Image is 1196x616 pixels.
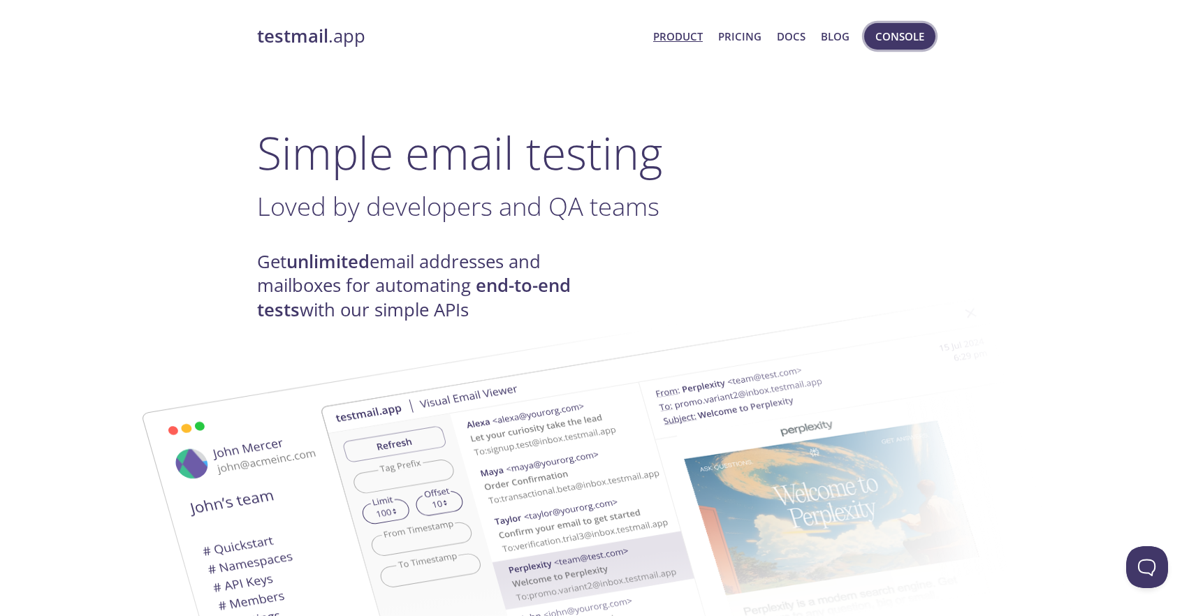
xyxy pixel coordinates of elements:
iframe: Help Scout Beacon - Open [1126,546,1168,588]
a: Blog [821,27,849,45]
a: Docs [777,27,805,45]
a: Pricing [718,27,761,45]
button: Console [864,23,935,50]
h1: Simple email testing [257,126,939,179]
strong: unlimited [286,249,370,274]
a: testmail.app [257,24,642,48]
a: Product [653,27,703,45]
span: Console [875,27,924,45]
strong: testmail [257,24,328,48]
h4: Get email addresses and mailboxes for automating with our simple APIs [257,250,598,322]
span: Loved by developers and QA teams [257,189,659,223]
strong: end-to-end tests [257,273,571,321]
